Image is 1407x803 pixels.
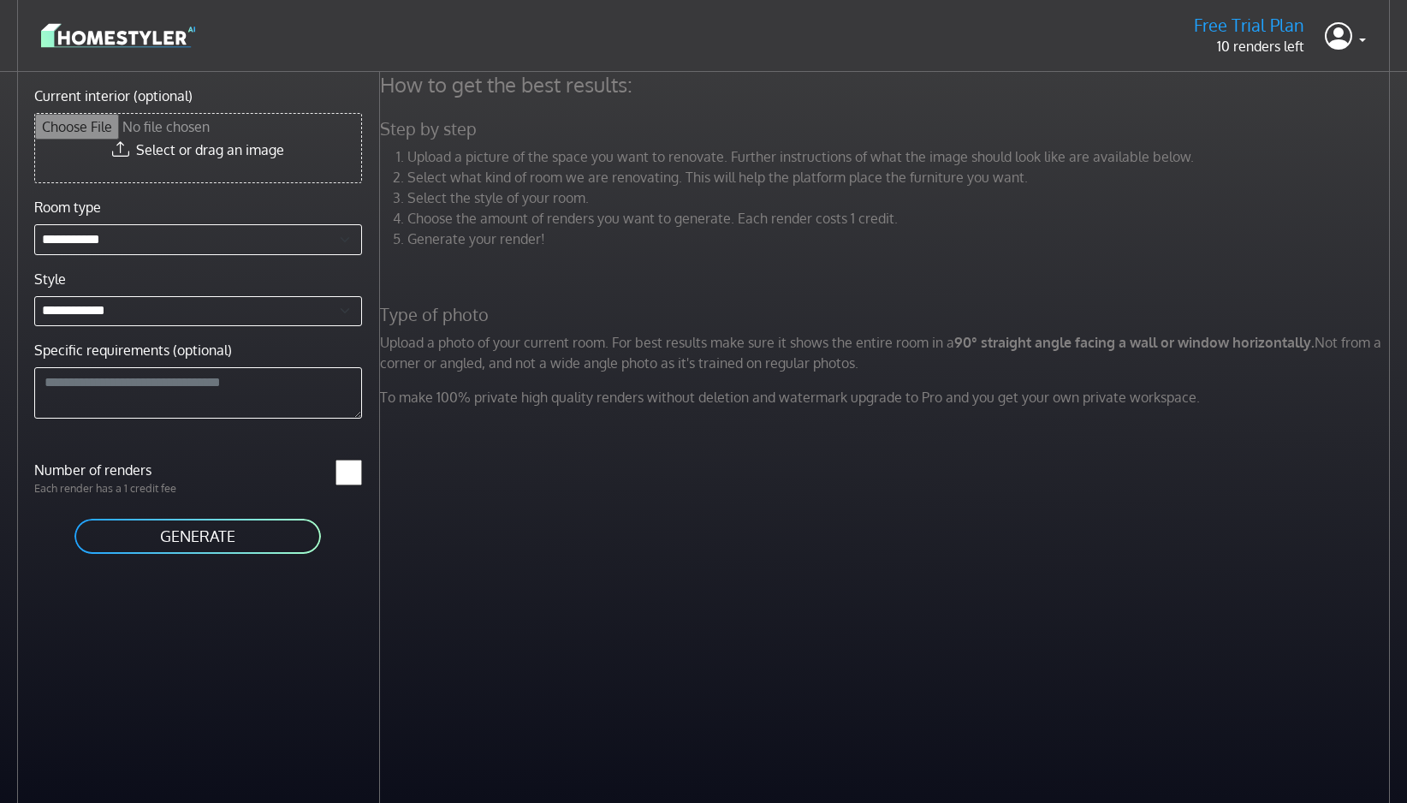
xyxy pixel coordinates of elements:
[24,480,198,497] p: Each render has a 1 credit fee
[370,304,1404,325] h5: Type of photo
[370,118,1404,140] h5: Step by step
[24,460,198,480] label: Number of renders
[34,340,232,360] label: Specific requirements (optional)
[34,86,193,106] label: Current interior (optional)
[407,146,1394,167] li: Upload a picture of the space you want to renovate. Further instructions of what the image should...
[954,334,1315,351] strong: 90° straight angle facing a wall or window horizontally.
[370,72,1404,98] h4: How to get the best results:
[41,21,195,51] img: logo-3de290ba35641baa71223ecac5eacb59cb85b4c7fdf211dc9aaecaaee71ea2f8.svg
[407,208,1394,229] li: Choose the amount of renders you want to generate. Each render costs 1 credit.
[370,387,1404,407] p: To make 100% private high quality renders without deletion and watermark upgrade to Pro and you g...
[407,167,1394,187] li: Select what kind of room we are renovating. This will help the platform place the furniture you w...
[73,517,323,556] button: GENERATE
[407,187,1394,208] li: Select the style of your room.
[34,197,101,217] label: Room type
[370,332,1404,373] p: Upload a photo of your current room. For best results make sure it shows the entire room in a Not...
[1194,15,1304,36] h5: Free Trial Plan
[34,269,66,289] label: Style
[407,229,1394,249] li: Generate your render!
[1194,36,1304,57] p: 10 renders left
